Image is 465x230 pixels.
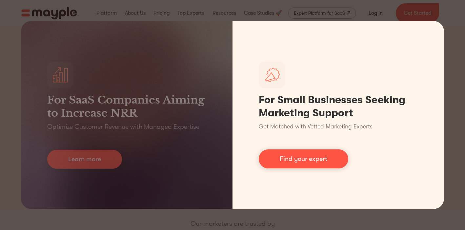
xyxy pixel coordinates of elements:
p: Optimize Customer Revenue with Managed Expertise [47,122,199,131]
h1: For Small Businesses Seeking Marketing Support [259,93,418,120]
a: Learn more [47,150,122,169]
p: Get Matched with Vetted Marketing Experts [259,122,373,131]
a: Find your expert [259,149,348,168]
h3: For SaaS Companies Aiming to Increase NRR [47,93,206,120]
